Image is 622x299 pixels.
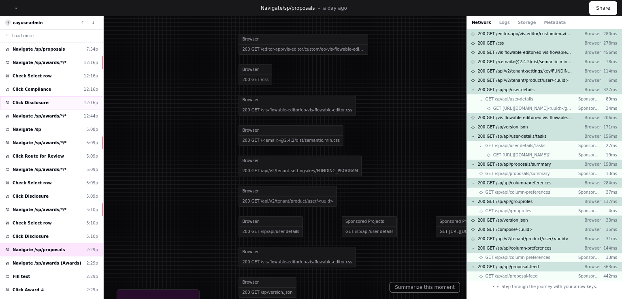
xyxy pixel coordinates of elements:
[86,167,98,173] div: 5:09p
[477,68,572,74] span: 200 GET /api/v2/tenant-settings/key/FUNDING_PROGRAM
[578,236,601,242] p: Browser
[84,113,98,119] div: 12:44p
[86,153,98,159] div: 5:09p
[578,161,601,167] p: Browser
[86,140,98,146] div: 5:09p
[477,245,551,251] span: 200 GET /sp/api/column-preferences
[578,87,601,93] p: Browser
[86,233,98,239] div: 5:10p
[86,193,98,199] div: 5:09p
[601,87,617,93] p: 327ms
[477,236,569,242] span: 200 GET /api/v2/tenant/product/user/<uuid>
[477,40,504,46] span: 200 GET /css
[486,208,531,214] span: GET /sp/api/grouproles
[477,199,533,205] span: 200 GET /sp/api/grouproles
[578,115,601,121] p: Browser
[601,49,617,56] p: 456ms
[477,87,535,93] span: 200 GET /sp/api/user-details
[578,264,601,270] p: Browser
[477,161,551,167] span: 200 GET /sp/api/proposals/summary
[601,180,617,186] p: 284ms
[323,5,347,11] p: a day ago
[13,247,65,253] span: Navigate /sp/proposals
[601,152,617,158] p: 19ms
[578,96,601,102] p: Sponsored Projects
[86,287,98,293] div: 2:29p
[578,199,601,205] p: Browser
[13,167,66,173] span: Navigate /sp/awards/*/*
[13,113,66,119] span: Navigate /sp/awards/*/*
[477,59,572,65] span: 200 GET /<email>@2.4.2/dist/semantic.min.css
[486,254,550,261] span: GET /sp/api/column-preferences
[601,273,617,279] p: 442ms
[518,19,536,26] button: Storage
[13,100,49,106] span: Click Disclosure
[13,233,49,239] span: Click Disclosure
[601,40,617,46] p: 278ms
[601,161,617,167] p: 158ms
[472,19,491,26] button: Network
[578,152,601,158] p: Sponsored Projects
[601,59,617,65] p: 18ms
[486,189,550,195] span: GET /sp/api/column-preferences
[477,226,533,233] span: 200 GET /compose/<uuid>
[86,180,98,186] div: 5:09p
[601,105,617,111] p: 34ms
[13,86,51,92] span: Click Compliance
[84,60,98,66] div: 12:16p
[13,180,52,186] span: Check Select row
[601,236,617,242] p: 31ms
[6,20,11,26] img: 7.svg
[601,68,617,74] p: 114ms
[601,199,617,205] p: 137ms
[578,143,601,149] p: Sponsored Projects
[13,287,44,293] span: Click Award #
[477,180,551,186] span: 200 GET /sp/api/column-preferences
[486,273,538,279] span: GET /sp/api/proposal-feed
[13,60,66,66] span: Navigate /sp/awards/*/*
[601,264,617,270] p: 563ms
[578,68,601,74] p: Browser
[477,264,539,270] span: 200 GET /sp/api/proposal-feed
[86,260,98,266] div: 2:29p
[477,31,572,37] span: 200 GET /editor-app/vis-editor/custom/eo-vis-flowable-editor-custom.css
[493,152,550,158] span: GET [URL][DOMAIN_NAME]?
[486,143,545,149] span: GET /sp/api/user-details/tasks
[578,254,601,261] p: Sponsored Projects
[601,143,617,149] p: 27ms
[601,171,617,177] p: 13ms
[477,77,569,83] span: 200 GET /api/v2/tenant/product/user/<uuid>
[578,124,601,130] p: Browser
[601,245,617,251] p: 144ms
[578,105,601,111] p: Sponsored Projects
[578,226,601,233] p: Browser
[601,226,617,233] p: 35ms
[601,124,617,130] p: 171ms
[601,77,617,83] p: 6ms
[13,126,41,132] span: Navigate /sp
[84,73,98,79] div: 12:16p
[493,105,572,111] span: GET [URL][DOMAIN_NAME]<uuid>/group?
[578,40,601,46] p: Browser
[84,100,98,106] div: 12:16p
[13,193,49,199] span: Click Disclosure
[578,189,601,195] p: Sponsored Projects
[589,1,617,15] button: Share
[601,189,617,195] p: 37ms
[578,180,601,186] p: Browser
[578,273,601,279] p: Sponsored Projects
[601,217,617,223] p: 33ms
[12,33,34,39] span: Load more
[601,96,617,102] p: 89ms
[13,21,43,25] a: cayuseadmin
[390,282,460,293] button: Summarize this moment
[578,49,601,56] p: Browser
[477,124,528,130] span: 200 GET /sp/version.json
[86,247,98,253] div: 2:29p
[86,126,98,132] div: 5:08p
[86,220,98,226] div: 5:10p
[544,19,566,26] button: Metadata
[13,260,81,266] span: Navigate /sp/awards (Awards)
[578,59,601,65] p: Browser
